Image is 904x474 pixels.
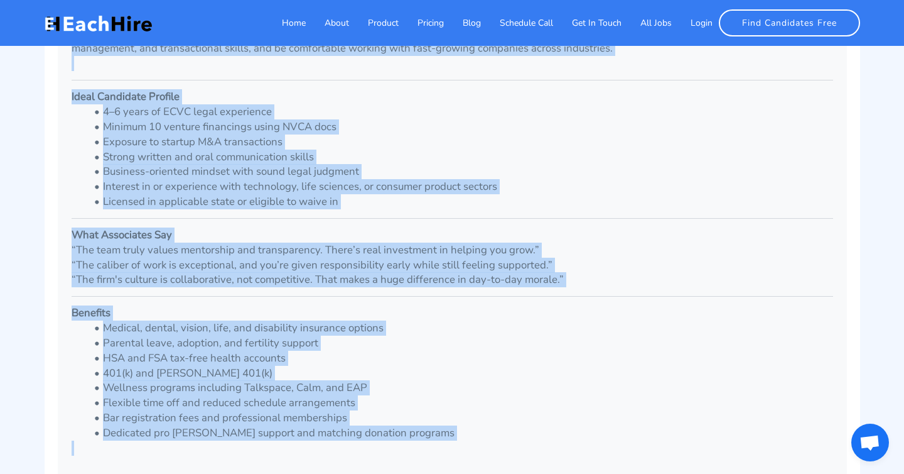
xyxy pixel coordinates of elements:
li: Dedicated pro [PERSON_NAME] support and matching donation programs [87,426,833,441]
li: Business-oriented mindset with sound legal judgment [87,164,833,179]
li: Licensed in applicable state or eligible to waive in [87,194,833,209]
li: Interest in or experience with technology, life sciences, or consumer product sectors [87,179,833,194]
li: Exposure to startup M&A transactions [87,135,833,150]
a: Pricing [399,10,444,36]
a: Home [263,10,306,36]
a: All Jobs [621,10,672,36]
a: Login [672,10,713,36]
strong: Benefits [72,306,110,320]
blockquote: “The firm's culture is collaborative, not competitive. That makes a huge difference in day-to-day... [72,272,833,287]
li: 4–6 years of ECVC legal experience [87,104,833,119]
li: Parental leave, adoption, and fertility support [87,336,833,351]
li: Medical, dental, vision, life, and disability insurance options [87,321,833,336]
img: EachHire Logo [45,14,152,33]
li: Bar registration fees and professional memberships [87,411,833,426]
li: Strong written and oral communication skills [87,150,833,165]
a: Product [349,10,399,36]
a: Blog [444,10,481,36]
a: About [306,10,349,36]
blockquote: “The caliber of work is exceptional, and you’re given responsibility early while still feeling su... [72,258,833,273]
a: Get In Touch [553,10,621,36]
li: Flexible time off and reduced schedule arrangements [87,395,833,411]
blockquote: “The team truly values mentorship and transparency. There’s real investment in helping you grow.” [72,243,833,258]
li: Minimum 10 venture financings using NVCA docs [87,119,833,135]
li: 401(k) and [PERSON_NAME] 401(k) [87,366,833,381]
a: Schedule Call [481,10,553,36]
li: Wellness programs including Talkspace, Calm, and EAP [87,380,833,395]
a: Find Candidates Free [719,9,860,36]
strong: What Associates Say [72,228,172,242]
li: HSA and FSA tax-free health accounts [87,351,833,366]
div: Open chat [851,424,889,461]
strong: Ideal Candidate Profile [72,89,180,104]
